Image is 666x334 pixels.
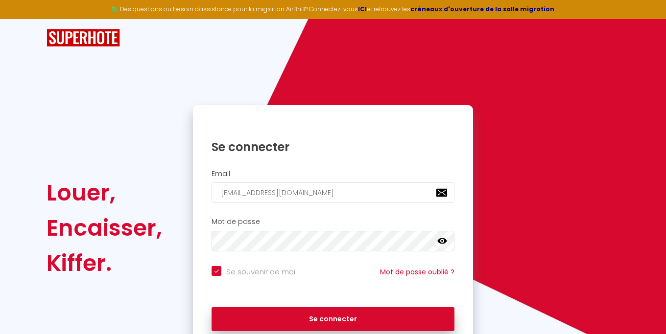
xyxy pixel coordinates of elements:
[380,267,454,277] a: Mot de passe oublié ?
[212,218,454,226] h2: Mot de passe
[410,5,554,13] a: créneaux d'ouverture de la salle migration
[212,170,454,178] h2: Email
[212,139,454,155] h1: Se connecter
[212,182,454,203] input: Ton Email
[47,175,162,210] div: Louer,
[212,307,454,332] button: Se connecter
[358,5,367,13] a: ICI
[47,210,162,245] div: Encaisser,
[47,29,120,47] img: SuperHote logo
[47,245,162,281] div: Kiffer.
